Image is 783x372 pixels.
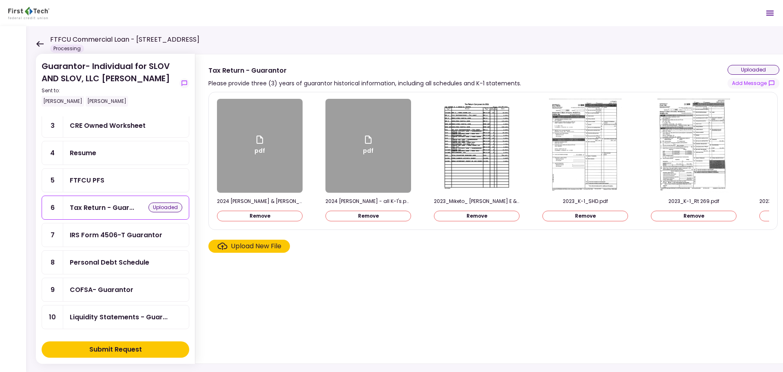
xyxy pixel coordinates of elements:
[542,198,628,205] div: 2023_K-1_SHD.pdf
[42,96,84,107] div: [PERSON_NAME]
[70,312,168,322] div: Liquidity Statements - Guarantor
[651,198,737,205] div: 2023_K-1_Rt 269.pdf
[208,240,290,253] span: Click here to upload the required document
[42,87,176,94] div: Sent to:
[760,3,780,23] button: Open menu
[217,198,303,205] div: 2024 Miketo, Joseph E & Susan Individual tax returns.pdf
[325,198,411,205] div: 2024 Miketo, Joseph - all K-1's.pdf
[50,45,84,53] div: Processing
[231,241,281,251] div: Upload New File
[42,196,189,220] a: 6Tax Return - Guarantoruploaded
[208,65,521,76] div: Tax Return - Guarantor
[86,96,128,107] div: [PERSON_NAME]
[70,203,134,213] div: Tax Return - Guarantor
[217,211,303,221] button: Remove
[179,78,189,88] button: show-messages
[70,148,96,158] div: Resume
[42,278,63,301] div: 9
[42,114,189,138] a: 3CRE Owned Worksheet
[651,211,737,221] button: Remove
[434,198,520,205] div: 2023_Miketo_ Joseph E & Susan Individual tax returns.pdf
[42,168,189,192] a: 5FTFCU PFS
[542,211,628,221] button: Remove
[42,141,63,165] div: 4
[42,114,63,137] div: 3
[42,250,189,274] a: 8Personal Debt Schedule
[728,65,779,75] div: uploaded
[50,35,199,45] h1: FTFCU Commercial Loan - [STREET_ADDRESS]
[42,169,63,192] div: 5
[325,211,411,221] button: Remove
[363,135,374,157] div: pdf
[42,196,63,219] div: 6
[70,285,133,295] div: COFSA- Guarantor
[8,7,49,19] img: Partner icon
[42,223,189,247] a: 7IRS Form 4506-T Guarantor
[208,78,521,88] div: Please provide three (3) years of guarantor historical information, including all schedules and K...
[70,120,146,131] div: CRE Owned Worksheet
[42,341,189,358] button: Submit Request
[42,60,176,107] div: Guarantor- Individual for SLOV AND SLOV, LLC [PERSON_NAME]
[70,175,104,185] div: FTFCU PFS
[42,251,63,274] div: 8
[42,141,189,165] a: 4Resume
[42,223,63,247] div: 7
[42,305,63,329] div: 10
[254,135,265,157] div: pdf
[70,257,149,267] div: Personal Debt Schedule
[89,345,142,354] div: Submit Request
[148,203,182,212] div: uploaded
[434,211,520,221] button: Remove
[42,305,189,329] a: 10Liquidity Statements - Guarantor
[42,278,189,302] a: 9COFSA- Guarantor
[70,230,162,240] div: IRS Form 4506-T Guarantor
[728,78,779,89] button: show-messages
